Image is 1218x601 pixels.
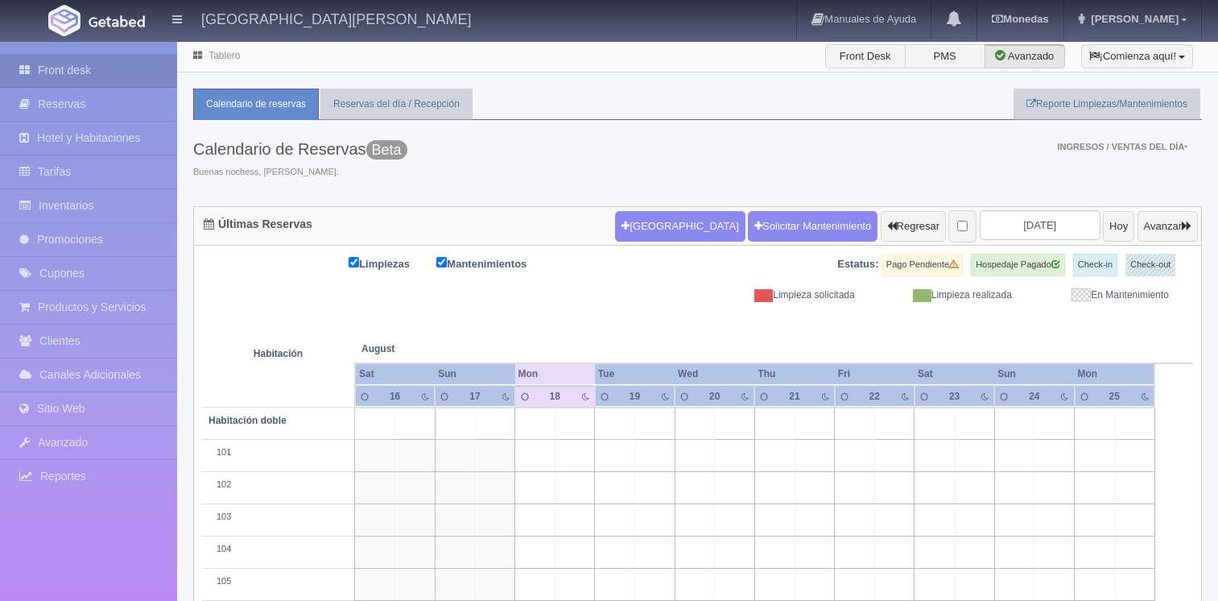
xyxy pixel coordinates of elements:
[675,363,754,385] th: Wed
[193,166,407,179] span: Buenas nochess, [PERSON_NAME].
[1102,390,1126,404] div: 25
[515,363,595,385] th: Mon
[882,254,963,276] label: Pago Pendiente
[201,8,471,28] h4: [GEOGRAPHIC_DATA][PERSON_NAME]
[915,363,994,385] th: Sat
[710,288,867,302] div: Limpieza solicitada
[209,575,348,588] div: 105
[436,254,551,272] label: Mantenimientos
[436,257,447,267] input: Mantenimientos
[1103,211,1134,242] button: Hoy
[615,211,745,242] button: [GEOGRAPHIC_DATA]
[204,218,312,230] h4: Últimas Reservas
[1073,254,1117,276] label: Check-in
[703,390,727,404] div: 20
[754,363,834,385] th: Thu
[89,15,145,27] img: Getabed
[349,254,434,272] label: Limpiezas
[254,349,303,360] strong: Habitación
[782,390,807,404] div: 21
[1075,363,1154,385] th: Mon
[366,140,407,160] span: Beta
[383,390,407,404] div: 16
[867,288,1024,302] div: Limpieza realizada
[209,415,287,426] b: Habitación doble
[905,44,985,68] label: PMS
[1087,13,1179,25] span: [PERSON_NAME]
[1125,254,1175,276] label: Check-out
[595,363,675,385] th: Tue
[862,390,886,404] div: 22
[209,511,348,524] div: 103
[355,363,435,385] th: Sat
[748,211,877,242] a: Solicitar Mantenimiento
[463,390,487,404] div: 17
[435,363,514,385] th: Sun
[1057,142,1187,151] span: Ingresos / Ventas del día
[361,342,509,356] span: August
[943,390,967,404] div: 23
[1022,390,1047,404] div: 24
[320,89,473,120] a: Reservas del día / Recepción
[1081,44,1193,68] button: ¡Comienza aquí!
[992,13,1048,25] b: Monedas
[209,446,348,459] div: 101
[825,44,906,68] label: Front Desk
[1137,211,1198,242] button: Avanzar
[994,363,1074,385] th: Sun
[193,89,319,120] a: Calendario de reservas
[543,390,567,404] div: 18
[48,5,81,36] img: Getabed
[881,211,946,242] button: Regresar
[1024,288,1181,302] div: En Mantenimiento
[971,254,1065,276] label: Hospedaje Pagado
[209,50,240,61] a: Tablero
[835,363,915,385] th: Fri
[349,257,359,267] input: Limpiezas
[985,44,1065,68] label: Avanzado
[193,140,407,158] h3: Calendario de Reservas
[209,543,348,556] div: 104
[1014,89,1200,120] a: Reporte Limpiezas/Mantenimientos
[837,257,878,272] label: Estatus:
[623,390,647,404] div: 19
[209,479,348,491] div: 102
